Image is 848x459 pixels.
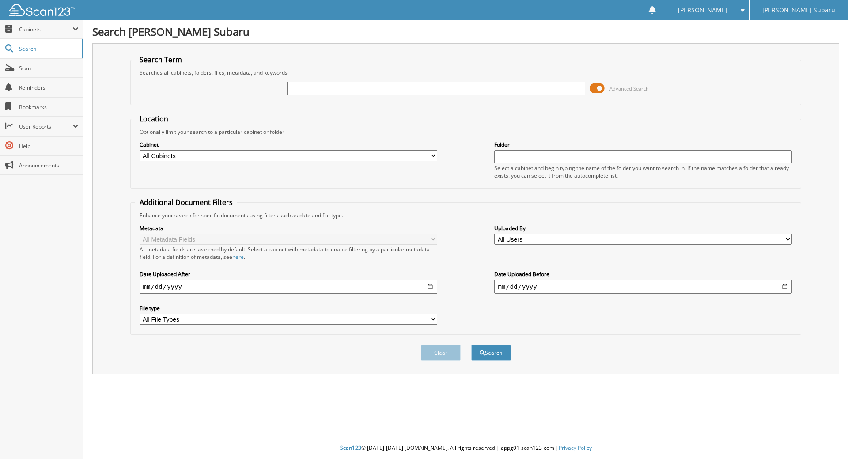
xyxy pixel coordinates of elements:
[421,345,461,361] button: Clear
[135,114,173,124] legend: Location
[135,197,237,207] legend: Additional Document Filters
[762,8,835,13] span: [PERSON_NAME] Subaru
[135,55,186,64] legend: Search Term
[135,128,797,136] div: Optionally limit your search to a particular cabinet or folder
[19,84,79,91] span: Reminders
[19,162,79,169] span: Announcements
[140,304,437,312] label: File type
[678,8,727,13] span: [PERSON_NAME]
[19,26,72,33] span: Cabinets
[471,345,511,361] button: Search
[135,212,797,219] div: Enhance your search for specific documents using filters such as date and file type.
[19,123,72,130] span: User Reports
[19,64,79,72] span: Scan
[140,280,437,294] input: start
[19,142,79,150] span: Help
[9,4,75,16] img: scan123-logo-white.svg
[135,69,797,76] div: Searches all cabinets, folders, files, metadata, and keywords
[559,444,592,451] a: Privacy Policy
[609,85,649,92] span: Advanced Search
[140,270,437,278] label: Date Uploaded After
[19,45,77,53] span: Search
[494,224,792,232] label: Uploaded By
[140,141,437,148] label: Cabinet
[494,141,792,148] label: Folder
[140,246,437,261] div: All metadata fields are searched by default. Select a cabinet with metadata to enable filtering b...
[19,103,79,111] span: Bookmarks
[494,270,792,278] label: Date Uploaded Before
[232,253,244,261] a: here
[83,437,848,459] div: © [DATE]-[DATE] [DOMAIN_NAME]. All rights reserved | appg01-scan123-com |
[494,164,792,179] div: Select a cabinet and begin typing the name of the folder you want to search in. If the name match...
[494,280,792,294] input: end
[340,444,361,451] span: Scan123
[140,224,437,232] label: Metadata
[92,24,839,39] h1: Search [PERSON_NAME] Subaru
